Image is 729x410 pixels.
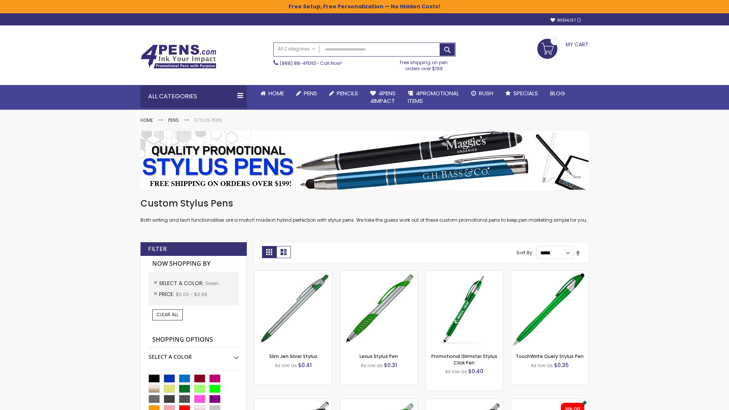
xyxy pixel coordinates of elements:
[140,131,589,190] img: Stylus Pens
[392,57,456,72] div: Free shipping on pen orders over $199
[431,353,497,366] a: Promotional iSlimster Stylus Click Pen
[426,270,503,277] a: Promotional iSlimster Stylus Click Pen-Green
[255,271,332,348] img: Slim Jen Silver Stylus-Green
[148,348,239,361] div: Select A Color
[340,271,417,348] img: Lexus Stylus Pen-Green
[513,89,538,97] span: Specials
[361,362,383,369] span: As low as
[274,43,319,55] a: All Categories
[531,362,553,369] span: As low as
[516,249,532,256] label: Sort By
[445,368,467,375] span: As low as
[516,353,584,360] a: TouchWrite Query Stylus Pen
[426,399,503,405] a: Lexus Metallic Stylus Pen-Green
[468,367,483,375] span: $0.40
[408,89,459,105] span: 4PROMOTIONAL ITEMS
[544,85,571,102] a: Blog
[262,246,276,258] strong: Grid
[384,361,397,369] span: $0.31
[140,197,589,210] h1: Custom Stylus Pens
[255,270,332,277] a: Slim Jen Silver Stylus-Green
[465,85,499,102] a: Rush
[402,85,465,110] a: 4PROMOTIONALITEMS
[340,270,417,277] a: Lexus Stylus Pen-Green
[194,117,222,123] strong: Stylus Pens
[290,85,323,102] a: Pens
[298,361,312,369] span: $0.41
[254,85,290,102] a: Home
[360,353,398,360] a: Lexus Stylus Pen
[426,271,503,348] img: Promotional iSlimster Stylus Click Pen-Green
[511,271,588,348] img: TouchWrite Query Stylus Pen-Green
[550,89,565,97] span: Blog
[205,280,219,287] span: Green
[511,399,588,405] a: iSlimster II - Full Color-Green
[337,89,358,97] span: Pencils
[511,270,588,277] a: TouchWrite Query Stylus Pen-Green
[148,332,239,348] strong: Shopping Options
[323,85,364,102] a: Pencils
[370,89,396,105] span: 4Pens 4impact
[280,60,316,66] a: (888) 88-4PENS
[159,279,205,287] span: Select A Color
[152,309,183,320] a: Clear All
[499,85,544,102] a: Specials
[159,290,176,298] span: Price
[304,89,317,97] span: Pens
[140,44,216,69] img: 4Pens Custom Pens and Promotional Products
[340,399,417,405] a: Boston Silver Stylus Pen-Green
[148,245,167,253] strong: Filter
[479,89,493,97] span: Rush
[168,117,179,123] a: Pens
[140,85,247,108] div: All Categories
[269,353,317,360] a: Slim Jen Silver Stylus
[275,362,297,369] span: As low as
[148,256,239,272] strong: Now Shopping by
[268,89,284,97] span: Home
[280,60,342,66] span: - Call Now!
[140,117,153,123] a: Home
[156,311,178,318] span: Clear All
[364,85,402,110] a: 4Pens4impact
[140,197,589,224] div: Both writing and tech functionalities are a match made in hybrid perfection with stylus pens. We ...
[255,399,332,405] a: Boston Stylus Pen-Green
[551,17,581,23] a: Wishlist
[278,46,316,52] span: All Categories
[176,291,207,298] span: $0.00 - $0.99
[554,361,569,369] span: $0.35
